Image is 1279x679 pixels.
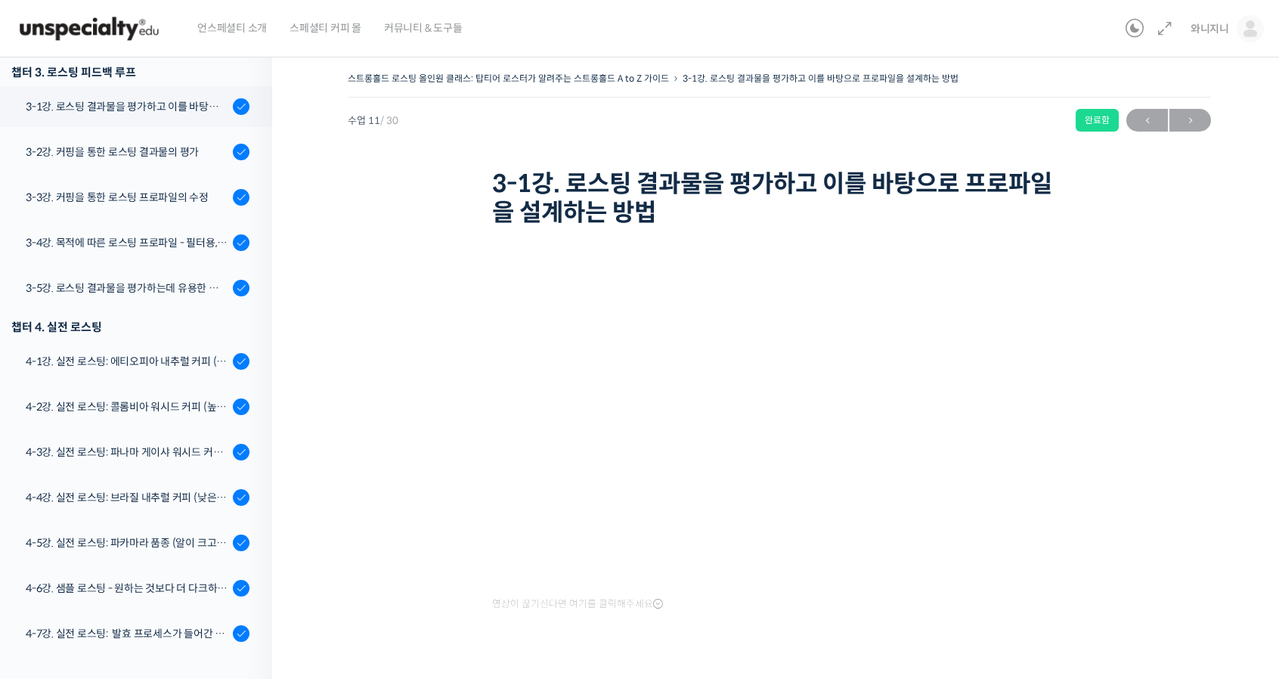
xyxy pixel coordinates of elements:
[26,580,228,597] div: 4-6강. 샘플 로스팅 - 원하는 것보다 더 다크하게 로스팅 하는 이유
[48,502,57,514] span: 홈
[1076,109,1119,132] div: 완료함
[11,62,249,82] div: 챕터 3. 로스팅 피드백 루프
[380,114,398,127] span: / 30
[348,73,669,84] a: 스트롱홀드 로스팅 올인원 클래스: 탑티어 로스터가 알려주는 스트롱홀드 A to Z 가이드
[26,444,228,460] div: 4-3강. 실전 로스팅: 파나마 게이샤 워시드 커피 (플레이버 프로파일이 로스팅하기 까다로운 경우)
[26,489,228,506] div: 4-4강. 실전 로스팅: 브라질 내추럴 커피 (낮은 고도에서 재배되어 당분과 밀도가 낮은 경우)
[492,169,1067,228] h1: 3-1강. 로스팅 결과물을 평가하고 이를 바탕으로 프로파일을 설계하는 방법
[100,479,195,517] a: 대화
[26,144,228,160] div: 3-2강. 커핑을 통한 로스팅 결과물의 평가
[492,598,663,610] span: 영상이 끊기신다면 여기를 클릭해주세요
[234,502,252,514] span: 설정
[195,479,290,517] a: 설정
[5,479,100,517] a: 홈
[26,98,228,115] div: 3-1강. 로스팅 결과물을 평가하고 이를 바탕으로 프로파일을 설계하는 방법
[683,73,958,84] a: 3-1강. 로스팅 결과물을 평가하고 이를 바탕으로 프로파일을 설계하는 방법
[348,116,398,126] span: 수업 11
[26,353,228,370] div: 4-1강. 실전 로스팅: 에티오피아 내추럴 커피 (당분이 많이 포함되어 있고 색이 고르지 않은 경우)
[26,234,228,251] div: 3-4강. 목적에 따른 로스팅 프로파일 - 필터용, 에스프레소용
[138,503,156,515] span: 대화
[1126,109,1168,132] a: ←이전
[26,280,228,296] div: 3-5강. 로스팅 결과물을 평가하는데 유용한 팁들 - 연수를 활용한 커핑, 커핑용 분쇄도 찾기, 로스트 레벨에 따른 QC 등
[1169,110,1211,131] span: →
[26,189,228,206] div: 3-3강. 커핑을 통한 로스팅 프로파일의 수정
[26,398,228,415] div: 4-2강. 실전 로스팅: 콜롬비아 워시드 커피 (높은 밀도와 수분율 때문에 1차 크랙에서 많은 수분을 방출하는 경우)
[11,317,249,337] div: 챕터 4. 실전 로스팅
[26,535,228,551] div: 4-5강. 실전 로스팅: 파카마라 품종 (알이 크고 산지에서 건조가 고르게 되기 힘든 경우)
[1191,22,1229,36] span: 와니지니
[1169,109,1211,132] a: 다음→
[1126,110,1168,131] span: ←
[26,625,228,642] div: 4-7강. 실전 로스팅: 발효 프로세스가 들어간 커피를 필터용으로 로스팅 할 때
